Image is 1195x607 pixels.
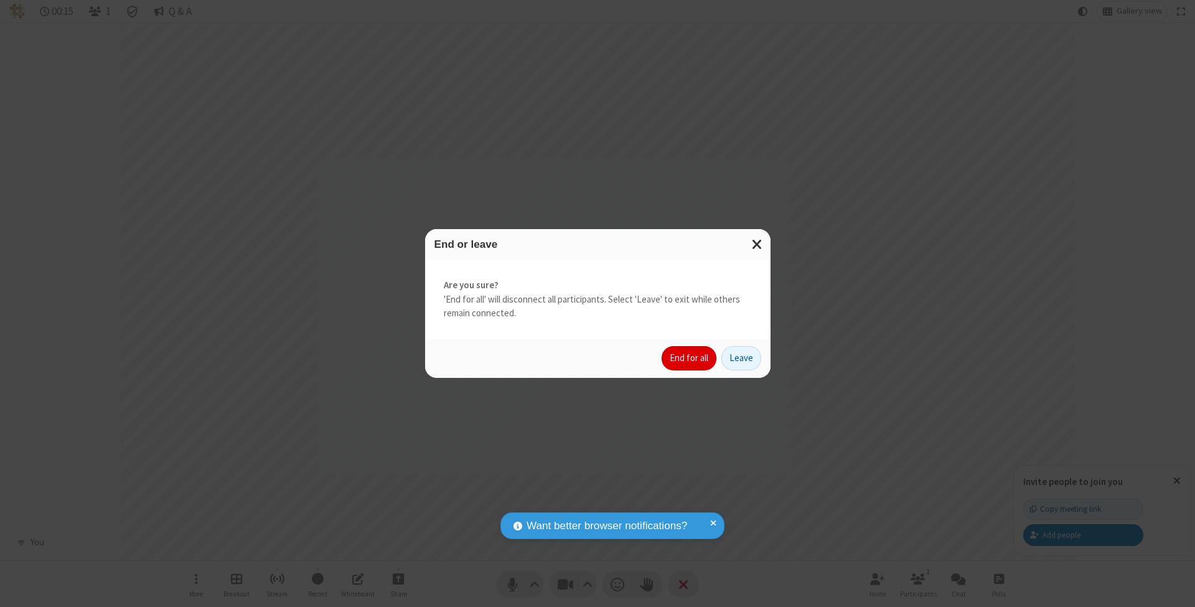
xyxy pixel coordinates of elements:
h3: End or leave [434,238,761,250]
strong: Are you sure? [444,278,752,293]
button: Leave [721,346,761,371]
button: Close modal [744,229,771,260]
button: End for all [662,346,716,371]
span: Want better browser notifications? [527,518,687,534]
div: 'End for all' will disconnect all participants. Select 'Leave' to exit while others remain connec... [425,260,771,339]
